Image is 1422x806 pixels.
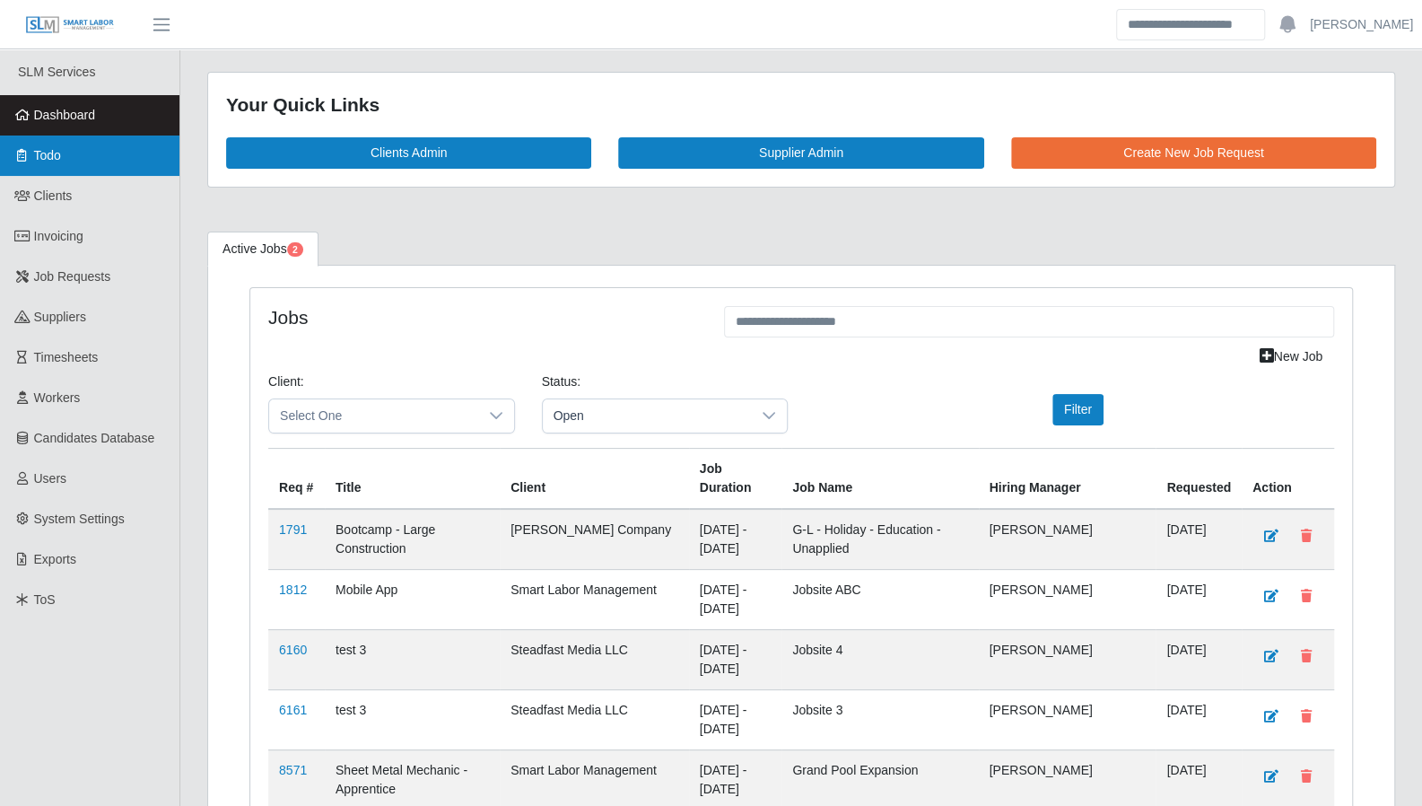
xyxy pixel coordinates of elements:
th: Req # [268,448,325,509]
label: Status: [542,372,581,391]
td: [PERSON_NAME] [979,509,1156,570]
span: Clients [34,188,73,203]
input: Search [1116,9,1265,40]
a: 6161 [279,703,307,717]
span: Candidates Database [34,431,155,445]
td: Jobsite ABC [781,569,978,629]
td: Smart Labor Management [500,569,689,629]
span: Pending Jobs [287,242,303,257]
td: [DATE] [1156,509,1242,570]
td: [DATE] - [DATE] [689,509,782,570]
span: Select One [269,399,478,433]
th: Title [325,448,500,509]
th: Action [1242,448,1334,509]
td: test 3 [325,629,500,689]
span: SLM Services [18,65,95,79]
a: 8571 [279,763,307,777]
span: Workers [34,390,81,405]
span: Users [34,471,67,486]
td: Jobsite 3 [781,689,978,749]
a: New Job [1248,341,1334,372]
td: [PERSON_NAME] [979,689,1156,749]
td: G-L - Holiday - Education - Unapplied [781,509,978,570]
th: Hiring Manager [979,448,1156,509]
span: Job Requests [34,269,111,284]
td: Steadfast Media LLC [500,689,689,749]
img: SLM Logo [25,15,115,35]
td: test 3 [325,689,500,749]
span: ToS [34,592,56,607]
td: [DATE] [1156,569,1242,629]
td: Mobile App [325,569,500,629]
a: 1791 [279,522,307,537]
th: Job Duration [689,448,782,509]
span: Suppliers [34,310,86,324]
td: [DATE] - [DATE] [689,569,782,629]
span: Dashboard [34,108,96,122]
a: Create New Job Request [1011,137,1376,169]
td: [DATE] [1156,689,1242,749]
td: Jobsite 4 [781,629,978,689]
a: [PERSON_NAME] [1310,15,1413,34]
th: Job Name [781,448,978,509]
span: Invoicing [34,229,83,243]
span: Exports [34,552,76,566]
td: [PERSON_NAME] Company [500,509,689,570]
h4: Jobs [268,306,697,329]
a: Active Jobs [207,232,318,267]
a: 6160 [279,643,307,657]
button: Filter [1052,394,1104,425]
a: Supplier Admin [618,137,983,169]
span: Timesheets [34,350,99,364]
a: Clients Admin [226,137,591,169]
span: Open [543,399,752,433]
div: Your Quick Links [226,91,1376,119]
a: 1812 [279,583,307,597]
td: Bootcamp - Large Construction [325,509,500,570]
span: System Settings [34,512,125,526]
td: [DATE] - [DATE] [689,689,782,749]
td: [PERSON_NAME] [979,629,1156,689]
td: [PERSON_NAME] [979,569,1156,629]
th: Requested [1156,448,1242,509]
label: Client: [268,372,304,391]
span: Todo [34,148,61,162]
td: [DATE] - [DATE] [689,629,782,689]
th: Client [500,448,689,509]
td: [DATE] [1156,629,1242,689]
td: Steadfast Media LLC [500,629,689,689]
